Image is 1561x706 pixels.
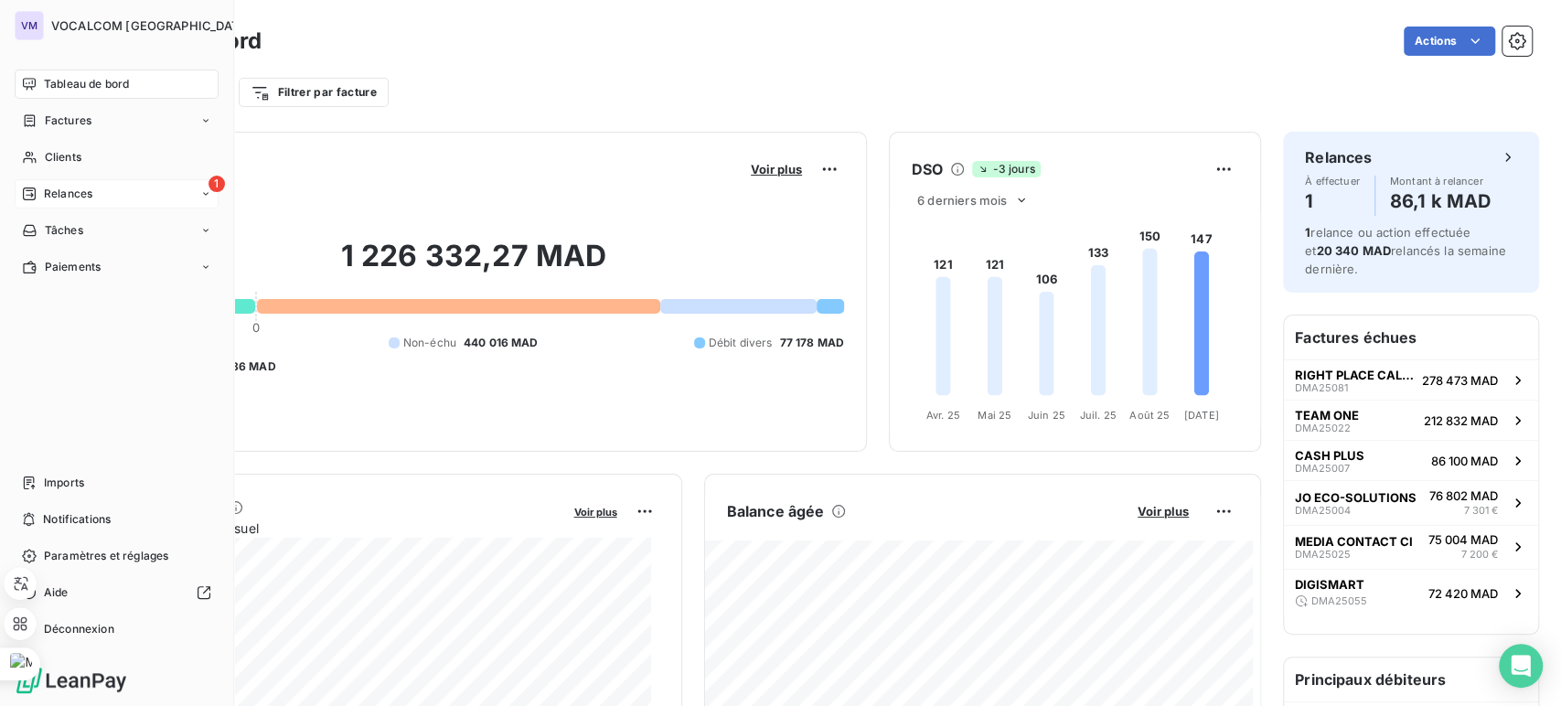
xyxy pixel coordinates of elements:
h4: 1 [1305,187,1360,216]
tspan: Mai 25 [978,408,1011,421]
span: 0 [252,320,260,335]
span: 76 802 MAD [1429,488,1498,503]
span: DMA25025 [1295,549,1351,560]
span: Déconnexion [44,621,114,637]
span: À effectuer [1305,176,1360,187]
span: 20 340 MAD [1316,243,1391,258]
button: DIGISMARTDMA2505572 420 MAD [1284,569,1538,616]
div: Open Intercom Messenger [1499,644,1543,688]
tspan: Août 25 [1129,408,1170,421]
span: Clients [45,149,81,166]
button: Voir plus [1132,503,1194,519]
tspan: Juin 25 [1028,408,1065,421]
button: Voir plus [745,161,807,177]
tspan: Juil. 25 [1080,408,1117,421]
span: MEDIA CONTACT CI [1295,534,1413,549]
span: Paramètres et réglages [44,548,168,564]
h6: Relances [1305,146,1372,168]
h6: Principaux débiteurs [1284,658,1538,701]
span: 212 832 MAD [1424,413,1498,428]
span: 7 200 € [1461,547,1498,562]
button: Filtrer par facture [239,78,389,107]
span: 77 178 MAD [779,335,844,351]
button: TEAM ONEDMA25022212 832 MAD [1284,400,1538,440]
span: -3 jours [972,161,1040,177]
span: Montant à relancer [1390,176,1492,187]
span: 1 [1305,225,1310,240]
span: Voir plus [574,506,617,519]
span: 6 derniers mois [917,193,1007,208]
span: Factures [45,112,91,129]
button: Actions [1404,27,1495,56]
span: 72 420 MAD [1428,586,1498,601]
span: 7 301 € [1464,503,1498,519]
span: 440 016 MAD [464,335,539,351]
span: -428 786 MAD [194,358,276,375]
span: Voir plus [1138,504,1189,519]
span: Voir plus [751,162,802,176]
span: Notifications [43,511,111,528]
span: DMA25022 [1295,423,1351,433]
span: Relances [44,186,92,202]
span: 86 100 MAD [1431,454,1498,468]
span: DMA25004 [1295,505,1351,516]
div: VM [15,11,44,40]
span: DMA25081 [1295,382,1348,393]
span: DIGISMART [1295,577,1364,592]
span: JO ECO-SOLUTIONS [1295,490,1417,505]
span: VOCALCOM [GEOGRAPHIC_DATA] [51,18,251,33]
button: RIGHT PLACE CALL [GEOGRAPHIC_DATA]DMA25081278 473 MAD [1284,359,1538,400]
span: Imports [44,475,84,491]
tspan: Avr. 25 [926,408,960,421]
span: DMA25007 [1295,463,1350,474]
span: CASH PLUS [1295,448,1364,463]
button: Voir plus [569,503,623,519]
span: Tableau de bord [44,76,129,92]
tspan: [DATE] [1184,408,1219,421]
button: CASH PLUSDMA2500786 100 MAD [1284,440,1538,480]
span: 75 004 MAD [1428,532,1498,547]
h6: Balance âgée [727,500,825,522]
span: Chiffre d'affaires mensuel [103,519,561,538]
span: DMA25055 [1311,595,1367,606]
span: Aide [44,584,69,601]
img: Logo LeanPay [15,666,128,695]
h6: Factures échues [1284,316,1538,359]
span: 278 473 MAD [1422,373,1498,388]
h4: 86,1 k MAD [1390,187,1492,216]
a: Aide [15,578,219,607]
span: Non-échu [403,335,456,351]
span: 1 [208,176,225,192]
span: RIGHT PLACE CALL [GEOGRAPHIC_DATA] [1295,368,1415,382]
span: Paiements [45,259,101,275]
span: TEAM ONE [1295,408,1359,423]
span: Tâches [45,222,83,239]
button: JO ECO-SOLUTIONSDMA2500476 802 MAD7 301 € [1284,480,1538,525]
span: relance ou action effectuée et relancés la semaine dernière. [1305,225,1506,276]
h2: 1 226 332,27 MAD [103,238,844,293]
button: MEDIA CONTACT CIDMA2502575 004 MAD7 200 € [1284,525,1538,570]
span: Débit divers [709,335,773,351]
h6: DSO [912,158,943,180]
